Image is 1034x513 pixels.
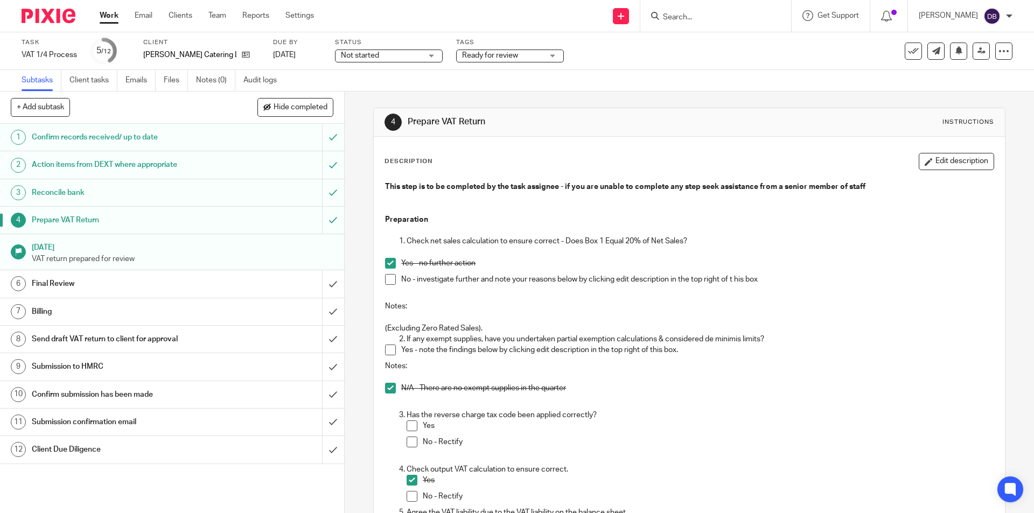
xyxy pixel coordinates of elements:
div: Instructions [942,118,994,127]
button: Edit description [919,153,994,170]
div: 2 [11,158,26,173]
h1: [DATE] [32,240,333,253]
h1: Confirm submission has been made [32,386,218,403]
a: Subtasks [22,70,61,91]
p: Description [385,157,432,166]
p: Yes [423,475,993,486]
a: Clients [169,10,192,21]
div: 8 [11,332,26,347]
label: Tags [456,38,564,47]
h1: Billing [32,304,218,320]
label: Due by [273,38,322,47]
div: 1 [11,130,26,145]
h1: Action items from DEXT where appropriate [32,157,218,173]
h1: Confirm records received/ up to date [32,129,218,145]
p: [PERSON_NAME] Catering Ltd [143,50,236,60]
div: 11 [11,414,26,430]
img: Pixie [22,9,75,23]
div: 7 [11,304,26,319]
span: Not started [341,52,379,59]
button: + Add subtask [11,98,70,116]
p: [PERSON_NAME] [919,10,978,21]
label: Status [335,38,443,47]
div: VAT 1/4 Process [22,50,77,60]
div: 12 [11,442,26,457]
a: Work [100,10,118,21]
p: Check output VAT calculation to ensure correct. [407,464,993,475]
h1: Client Due Diligence [32,441,218,458]
h1: Prepare VAT Return [32,212,218,228]
h1: Submission confirmation email [32,414,218,430]
a: Client tasks [69,70,117,91]
span: Ready for review [462,52,518,59]
div: 5 [96,45,111,57]
p: No - investigate further and note your reasons below by clicking edit description in the top righ... [401,274,993,285]
div: 4 [11,213,26,228]
p: Has the reverse charge tax code been applied correctly? [407,410,993,420]
p: VAT return prepared for review [32,254,333,264]
p: Notes: [385,361,993,371]
p: Notes: [385,301,993,312]
p: Check net sales calculation to ensure correct - Does Box 1 Equal 20% of Net Sales? [407,236,993,247]
p: No - Rectify [423,491,993,502]
p: Yes [423,420,993,431]
strong: This step is to be completed by the task assignee - if you are unable to complete any step seek a... [385,183,865,191]
span: Hide completed [274,103,327,112]
div: 9 [11,359,26,374]
a: Reports [242,10,269,21]
img: svg%3E [983,8,1001,25]
a: Email [135,10,152,21]
a: Files [164,70,188,91]
h1: Send draft VAT return to client for approval [32,331,218,347]
a: Audit logs [243,70,285,91]
p: Yes - no further action [401,258,993,269]
a: Emails [125,70,156,91]
span: Get Support [818,12,859,19]
h1: Final Review [32,276,218,292]
p: If any exempt supplies, have you undertaken partial exemption calculations & considered de minimi... [407,334,993,345]
h1: Reconcile bank [32,185,218,201]
div: 4 [385,114,402,131]
p: Yes - note the findings below by clicking edit description in the top right of this box. [401,345,993,355]
input: Search [662,13,759,23]
p: No - Rectify [423,437,993,447]
div: 3 [11,185,26,200]
span: [DATE] [273,51,296,59]
label: Client [143,38,260,47]
label: Task [22,38,77,47]
a: Team [208,10,226,21]
button: Hide completed [257,98,333,116]
a: Notes (0) [196,70,235,91]
p: (Excluding Zero Rated Sales). [385,323,993,334]
div: 10 [11,387,26,402]
a: Settings [285,10,314,21]
strong: Preparation [385,216,428,223]
p: N/A - There are no exempt supplies in the quarter [401,383,993,393]
h1: Submission to HMRC [32,359,218,375]
div: 6 [11,276,26,291]
h1: Prepare VAT Return [408,116,712,128]
small: /12 [101,48,111,54]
